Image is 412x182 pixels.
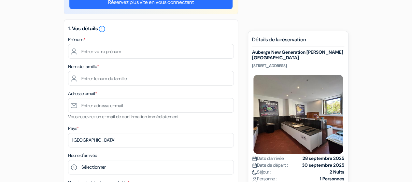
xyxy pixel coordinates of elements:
[68,90,97,97] label: Adresse email
[68,114,179,119] small: Vous recevrez un e-mail de confirmation immédiatement
[68,25,234,33] h5: 1. Vos détails
[330,169,344,175] strong: 2 Nuits
[98,25,106,32] a: error_outline
[303,155,344,162] strong: 28 septembre 2025
[252,36,344,47] h5: Détails de la réservation
[252,155,286,162] span: Date d'arrivée :
[252,170,257,175] img: moon.svg
[252,162,288,169] span: Date de départ :
[68,125,79,132] label: Pays
[68,63,99,70] label: Nom de famille
[252,163,257,168] img: calendar.svg
[302,162,344,169] strong: 30 septembre 2025
[252,49,344,61] h5: Auberge New Generation [PERSON_NAME][GEOGRAPHIC_DATA]
[98,25,106,33] i: error_outline
[68,152,97,159] label: Heure d'arrivée
[252,177,257,182] img: user_icon.svg
[252,169,271,175] span: Séjour :
[252,156,257,161] img: calendar.svg
[252,63,344,68] p: [STREET_ADDRESS]
[68,98,234,113] input: Entrer adresse e-mail
[68,44,234,59] input: Entrez votre prénom
[68,36,85,43] label: Prénom
[68,71,234,86] input: Entrer le nom de famille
